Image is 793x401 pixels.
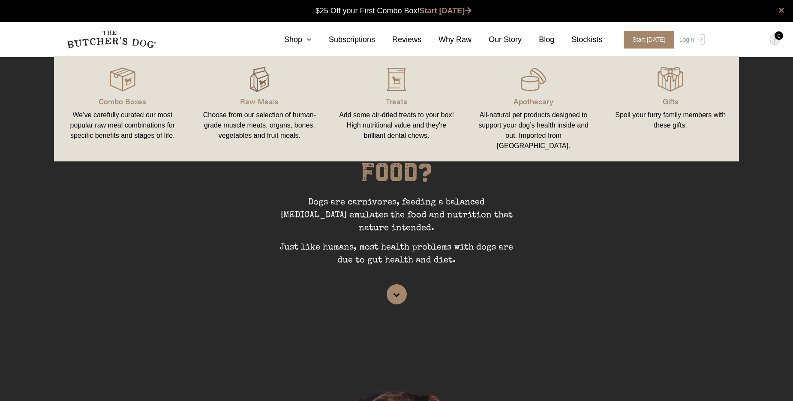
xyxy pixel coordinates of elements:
a: Gifts Spoil your furry family members with these gifts. [602,65,739,153]
a: Stockists [554,34,602,46]
span: Start [DATE] [624,31,674,49]
a: Start [DATE] [420,6,472,15]
div: Choose from our selection of human-grade muscle meats, organs, bones, vegetables and fruit meals. [201,110,318,141]
a: Start [DATE] [615,31,677,49]
a: Why Raw [421,34,472,46]
a: Combo Boxes We’ve carefully curated our most popular raw meal combinations for specific benefits ... [54,65,191,153]
h1: WHY FEED RAW DOG FOOD? [268,134,525,196]
a: Raw Meals Choose from our selection of human-grade muscle meats, organs, bones, vegetables and fr... [191,65,328,153]
a: Treats Add some air-dried treats to your box! High nutritional value and they're brilliant dental... [328,65,465,153]
img: TBD_build-A-Box_Hover.png [246,67,272,92]
a: Apothecary All-natural pet products designed to support your dog’s health inside and out. Importe... [465,65,602,153]
div: Spoil your furry family members with these gifts. [612,110,729,131]
p: Just like humans, most health problems with dogs are due to gut health and diet. [268,241,525,273]
a: close [778,5,784,15]
div: All-natural pet products designed to support your dog’s health inside and out. Imported from [GEO... [475,110,592,151]
p: Apothecary [475,95,592,107]
p: Gifts [612,95,729,107]
p: Dogs are carnivores, feeding a balanced [MEDICAL_DATA] emulates the food and nutrition that natur... [268,196,525,241]
p: Treats [338,95,455,107]
p: Raw Meals [201,95,318,107]
a: Shop [267,34,312,46]
img: TBD_Cart-Empty.png [769,34,780,46]
div: Add some air-dried treats to your box! High nutritional value and they're brilliant dental chews. [338,110,455,141]
p: Combo Boxes [64,95,181,107]
div: 0 [775,31,783,40]
a: Blog [522,34,554,46]
a: Reviews [375,34,421,46]
a: Subscriptions [312,34,375,46]
div: We’ve carefully curated our most popular raw meal combinations for specific benefits and stages o... [64,110,181,141]
a: Our Story [472,34,522,46]
a: Login [677,31,705,49]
